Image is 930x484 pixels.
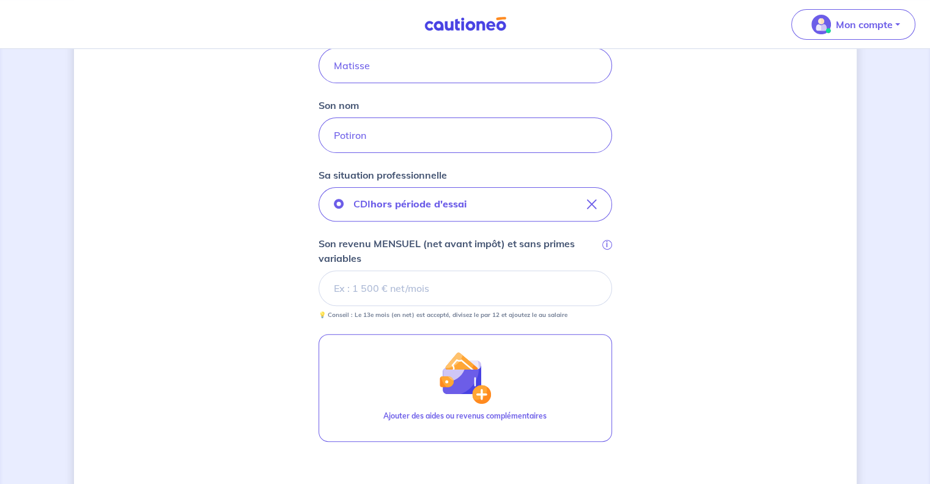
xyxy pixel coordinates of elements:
img: illu_wallet.svg [438,351,491,404]
span: i [602,240,612,250]
input: John [319,48,612,83]
button: CDIhors période d'essai [319,187,612,222]
p: CDI [353,196,467,211]
button: illu_wallet.svgAjouter des aides ou revenus complémentaires [319,334,612,442]
p: Ajouter des aides ou revenus complémentaires [383,411,547,422]
p: Sa situation professionnelle [319,168,447,182]
p: Son nom [319,98,359,113]
input: Ex : 1 500 € net/mois [319,270,612,306]
p: Son revenu MENSUEL (net avant impôt) et sans primes variables [319,236,600,266]
img: Cautioneo [419,17,511,32]
img: illu_account_valid_menu.svg [811,15,831,34]
p: Mon compte [836,17,893,32]
input: Doe [319,117,612,153]
strong: hors période d'essai [371,198,467,210]
button: illu_account_valid_menu.svgMon compte [791,9,915,40]
p: 💡 Conseil : Le 13e mois (en net) est accepté, divisez le par 12 et ajoutez le au salaire [319,311,567,319]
